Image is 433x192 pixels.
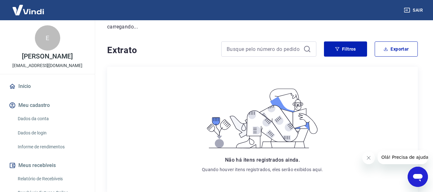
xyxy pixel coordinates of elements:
[15,127,87,139] a: Dados de login
[225,157,300,163] span: Não há itens registrados ainda.
[227,44,301,54] input: Busque pelo número do pedido
[4,4,53,9] span: Olá! Precisa de ajuda?
[378,150,428,164] iframe: Mensagem da empresa
[375,41,418,57] button: Exportar
[403,4,425,16] button: Sair
[107,44,214,57] h4: Extrato
[8,158,87,172] button: Meus recebíveis
[8,0,49,20] img: Vindi
[22,53,73,60] p: [PERSON_NAME]
[15,140,87,153] a: Informe de rendimentos
[107,23,418,31] p: carregando...
[202,166,323,173] p: Quando houver itens registrados, eles serão exibidos aqui.
[15,172,87,185] a: Relatório de Recebíveis
[35,25,60,51] div: E
[15,112,87,125] a: Dados da conta
[12,62,82,69] p: [EMAIL_ADDRESS][DOMAIN_NAME]
[362,152,375,164] iframe: Fechar mensagem
[408,167,428,187] iframe: Botão para abrir a janela de mensagens
[8,79,87,93] a: Início
[8,98,87,112] button: Meu cadastro
[324,41,367,57] button: Filtros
